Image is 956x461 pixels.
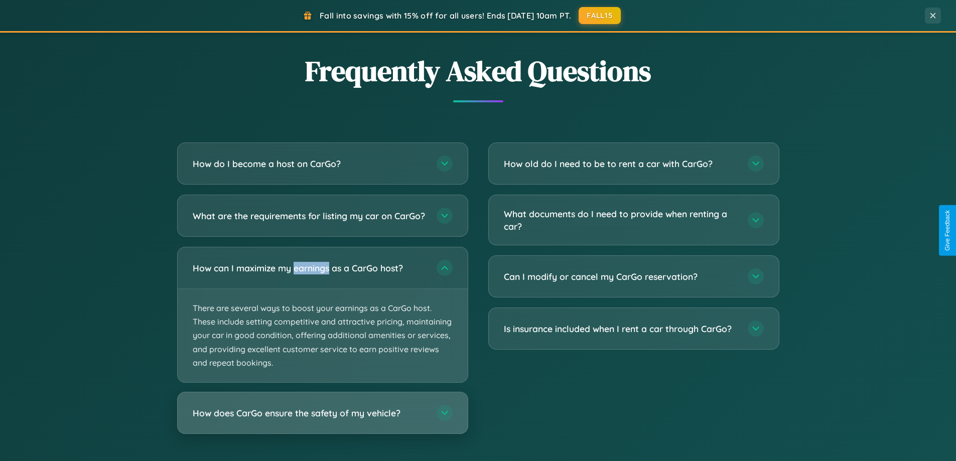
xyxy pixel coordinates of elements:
[504,323,738,335] h3: Is insurance included when I rent a car through CarGo?
[504,208,738,232] h3: What documents do I need to provide when renting a car?
[579,7,621,24] button: FALL15
[504,158,738,170] h3: How old do I need to be to rent a car with CarGo?
[177,52,779,90] h2: Frequently Asked Questions
[193,262,427,274] h3: How can I maximize my earnings as a CarGo host?
[193,210,427,222] h3: What are the requirements for listing my car on CarGo?
[320,11,571,21] span: Fall into savings with 15% off for all users! Ends [DATE] 10am PT.
[944,210,951,251] div: Give Feedback
[193,158,427,170] h3: How do I become a host on CarGo?
[504,270,738,283] h3: Can I modify or cancel my CarGo reservation?
[178,289,468,382] p: There are several ways to boost your earnings as a CarGo host. These include setting competitive ...
[193,407,427,419] h3: How does CarGo ensure the safety of my vehicle?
